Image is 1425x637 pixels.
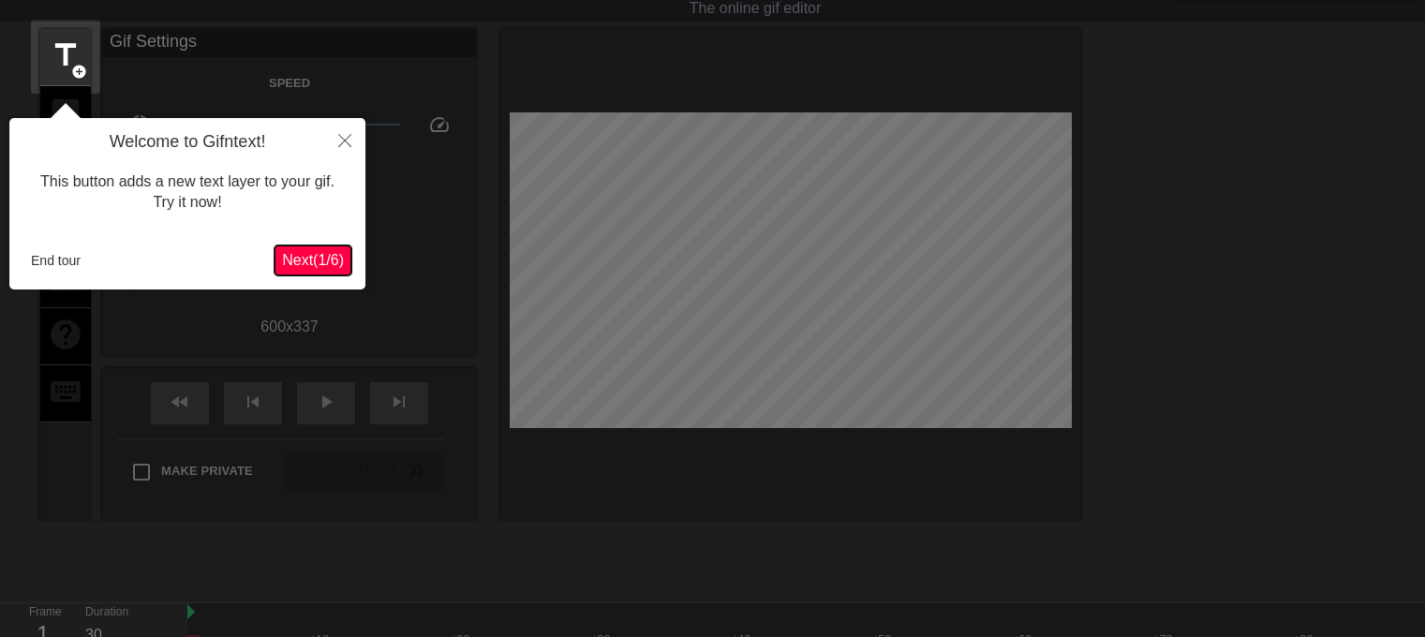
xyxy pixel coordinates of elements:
[23,153,351,232] div: This button adds a new text layer to your gif. Try it now!
[324,118,365,161] button: Close
[282,252,344,268] span: Next ( 1 / 6 )
[23,246,88,274] button: End tour
[23,132,351,153] h4: Welcome to Gifntext!
[275,245,351,275] button: Next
